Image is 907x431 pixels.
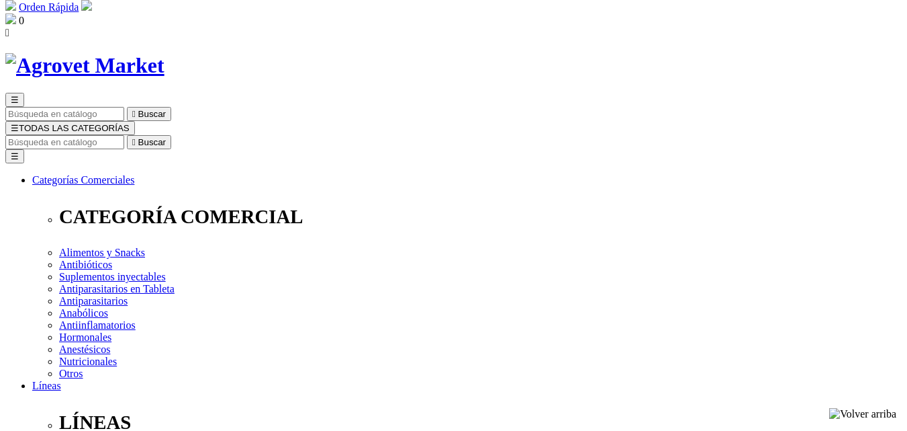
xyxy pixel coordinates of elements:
[19,15,24,26] span: 0
[127,107,171,121] button:  Buscar
[138,137,166,147] span: Buscar
[5,93,24,107] button: ☰
[127,135,171,149] button:  Buscar
[11,95,19,105] span: ☰
[138,109,166,119] span: Buscar
[59,206,902,228] p: CATEGORÍA COMERCIAL
[59,247,145,258] a: Alimentos y Snacks
[7,285,232,424] iframe: Brevo live chat
[19,1,79,13] a: Orden Rápida
[5,13,16,24] img: shopping-bag.svg
[11,123,19,133] span: ☰
[5,53,164,78] img: Agrovet Market
[59,259,112,270] a: Antibióticos
[829,408,896,420] img: Volver arriba
[59,271,166,282] a: Suplementos inyectables
[5,149,24,163] button: ☰
[5,107,124,121] input: Buscar
[32,174,134,186] a: Categorías Comerciales
[81,1,92,13] a: Acceda a su cuenta de cliente
[132,137,136,147] i: 
[132,109,136,119] i: 
[5,121,135,135] button: ☰TODAS LAS CATEGORÍAS
[5,135,124,149] input: Buscar
[5,27,9,38] i: 
[59,283,175,295] a: Antiparasitarios en Tableta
